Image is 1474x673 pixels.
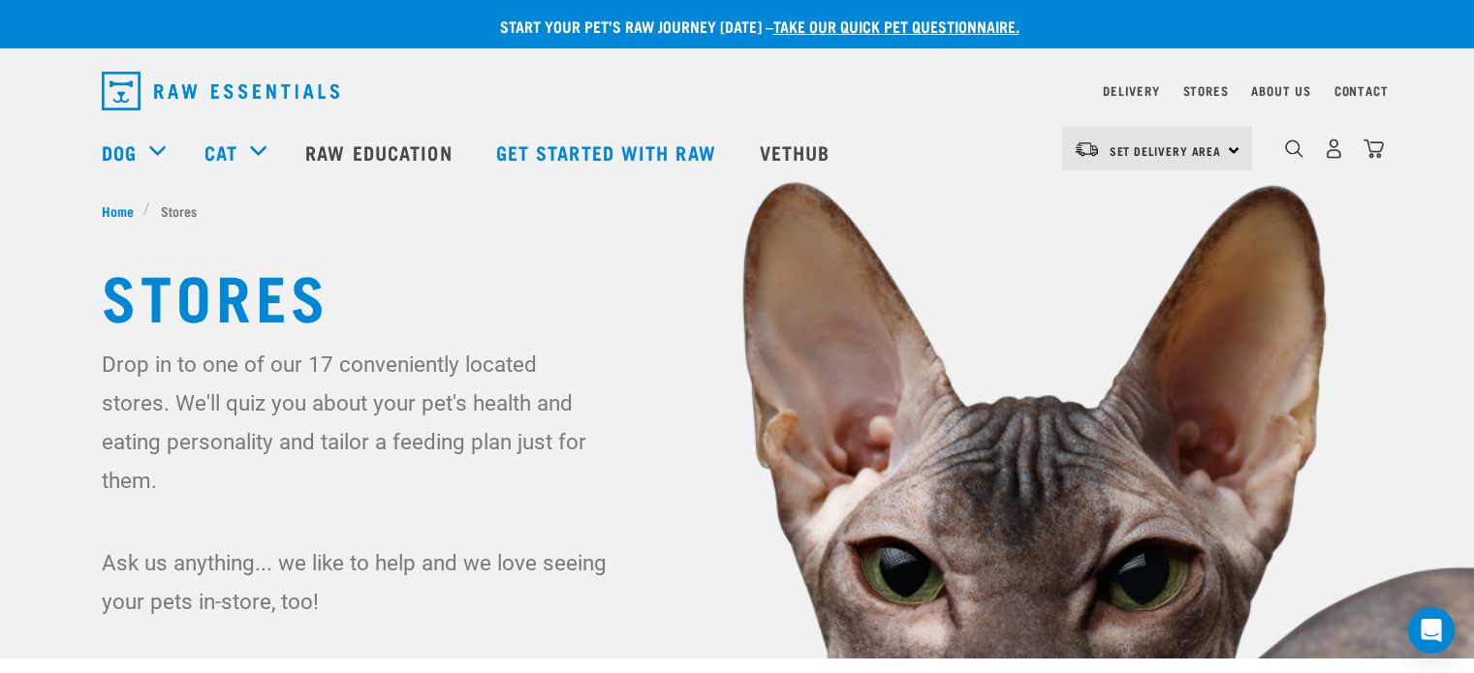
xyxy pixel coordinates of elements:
a: Home [102,200,144,221]
a: take our quick pet questionnaire. [773,21,1019,30]
img: home-icon@2x.png [1364,138,1384,159]
a: Stores [1183,87,1229,94]
a: Get started with Raw [477,113,740,191]
a: Dog [102,138,137,167]
img: home-icon-1@2x.png [1285,139,1303,158]
a: Raw Education [286,113,476,191]
p: Drop in to one of our 17 conveniently located stores. We'll quiz you about your pet's health and ... [102,345,611,500]
img: Raw Essentials Logo [102,72,339,110]
span: Home [102,200,134,221]
a: Vethub [740,113,855,191]
div: Open Intercom Messenger [1408,607,1455,654]
nav: dropdown navigation [86,64,1389,118]
img: van-moving.png [1074,140,1100,158]
h1: Stores [102,260,1373,329]
a: Contact [1334,87,1389,94]
a: About Us [1251,87,1310,94]
p: Ask us anything... we like to help and we love seeing your pets in-store, too! [102,543,611,621]
nav: breadcrumbs [102,200,1373,221]
a: Delivery [1103,87,1159,94]
span: Set Delivery Area [1110,147,1222,154]
img: user.png [1324,138,1344,159]
a: Cat [204,138,237,167]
